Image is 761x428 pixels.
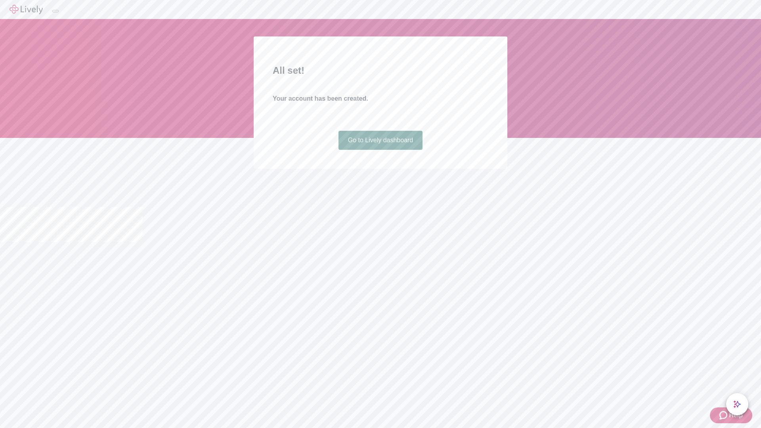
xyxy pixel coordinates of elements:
[729,411,743,420] span: Help
[52,10,59,12] button: Log out
[710,407,752,423] button: Zendesk support iconHelp
[10,5,43,14] img: Lively
[273,94,488,103] h4: Your account has been created.
[719,411,729,420] svg: Zendesk support icon
[273,63,488,78] h2: All set!
[733,400,741,408] svg: Lively AI Assistant
[726,393,748,415] button: chat
[338,131,423,150] a: Go to Lively dashboard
